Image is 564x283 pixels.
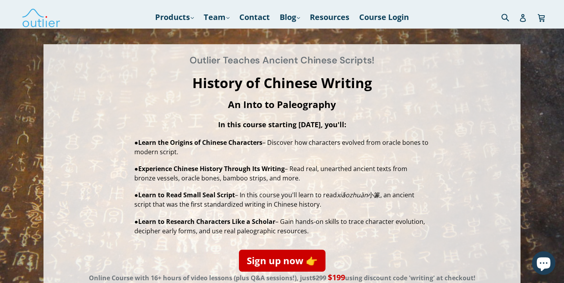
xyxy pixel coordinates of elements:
[228,98,336,111] span: An Into to Paleography
[51,76,513,90] h1: History of Chinese Writing
[138,138,262,147] strong: Learn the Origins of Chinese Characters
[22,6,61,29] img: Outlier Linguistics
[190,54,375,66] span: Outlier Teaches Ancient Chinese Scripts!
[134,217,430,236] p: ● – Gain hands-on skills to trace character evolution, decipher early forms, and use real paleogr...
[200,10,233,24] a: Team
[138,191,235,199] strong: Learn to Read Small Seal Script
[235,10,274,24] a: Contact
[134,164,430,183] p: ● – Read real, unearthed ancient texts from bronze vessels, oracle bones, bamboo strips, and more.
[328,272,345,283] span: $199
[218,120,346,129] span: In this course starting [DATE], you'll:
[328,274,475,282] span: using discount code 'writing' at checkout!
[355,10,413,24] a: Course Login
[276,10,304,24] a: Blog
[530,251,558,277] inbox-online-store-chat: Shopify online store chat
[138,164,285,173] strong: Experience Chinese History Through Its Writing
[337,191,368,199] em: xiǎozhuàn
[134,138,430,157] p: ● – Discover how characters evolved from oracle bones to modern script.
[138,217,275,226] strong: Learn to Research Characters Like a Scholar
[151,10,198,24] a: Products
[306,10,353,24] a: Resources
[499,9,521,25] input: Search
[239,250,325,272] a: Sign up now 👉
[312,274,326,282] s: $299
[89,274,328,282] span: Online Course with 16+ hours of video lessons (plus Q&A sessions!), just
[134,190,430,209] p: ● – In this course you'll learn to read 小篆, an ancient script that was the first standardized wri...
